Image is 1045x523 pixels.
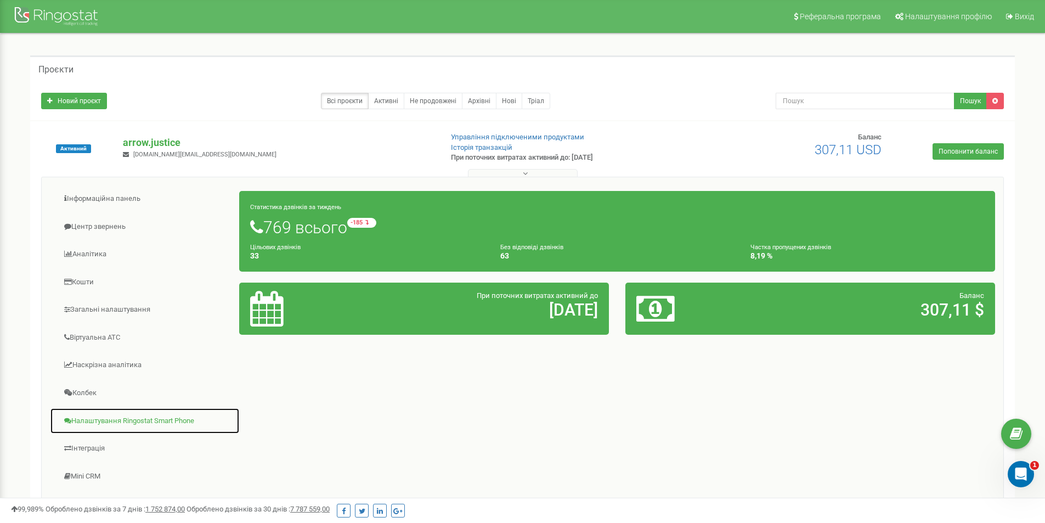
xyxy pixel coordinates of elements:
[758,301,984,319] h2: 307,11 $
[347,218,376,228] small: -185
[50,435,240,462] a: Інтеграція
[776,93,954,109] input: Пошук
[496,93,522,109] a: Нові
[368,93,404,109] a: Активні
[954,93,987,109] button: Пошук
[250,204,341,211] small: Статистика дзвінків за тиждень
[133,151,276,158] span: [DOMAIN_NAME][EMAIL_ADDRESS][DOMAIN_NAME]
[56,144,91,153] span: Активний
[404,93,462,109] a: Не продовжені
[1008,461,1034,487] iframe: Intercom live chat
[905,12,992,21] span: Налаштування профілю
[750,252,984,260] h4: 8,19 %
[800,12,881,21] span: Реферальна програма
[451,133,584,141] a: Управління підключеними продуктами
[50,463,240,490] a: Mini CRM
[815,142,882,158] span: 307,11 USD
[41,93,107,109] a: Новий проєкт
[50,185,240,212] a: Інформаційна панель
[145,505,185,513] u: 1 752 874,00
[50,296,240,323] a: Загальні налаштування
[50,241,240,268] a: Аналiтика
[187,505,330,513] span: Оброблено дзвінків за 30 днів :
[371,301,598,319] h2: [DATE]
[250,244,301,251] small: Цільових дзвінків
[46,505,185,513] span: Оброблено дзвінків за 7 днів :
[500,244,563,251] small: Без відповіді дзвінків
[50,491,240,518] a: [PERSON_NAME]
[50,380,240,407] a: Колбек
[477,291,598,300] span: При поточних витратах активний до
[451,143,512,151] a: Історія транзакцій
[250,218,984,237] h1: 769 всього
[462,93,496,109] a: Архівні
[750,244,831,251] small: Частка пропущених дзвінків
[1030,461,1039,470] span: 1
[123,136,433,150] p: arrow.justice
[50,352,240,379] a: Наскрізна аналітика
[500,252,734,260] h4: 63
[290,505,330,513] u: 7 787 559,00
[858,133,882,141] span: Баланс
[50,213,240,240] a: Центр звернень
[250,252,484,260] h4: 33
[50,408,240,435] a: Налаштування Ringostat Smart Phone
[1015,12,1034,21] span: Вихід
[933,143,1004,160] a: Поповнити баланс
[50,269,240,296] a: Кошти
[321,93,369,109] a: Всі проєкти
[959,291,984,300] span: Баланс
[50,324,240,351] a: Віртуальна АТС
[451,153,679,163] p: При поточних витратах активний до: [DATE]
[11,505,44,513] span: 99,989%
[38,65,74,75] h5: Проєкти
[522,93,550,109] a: Тріал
